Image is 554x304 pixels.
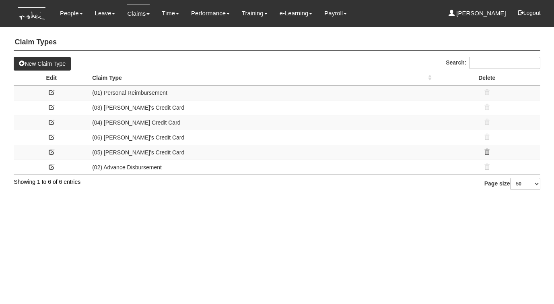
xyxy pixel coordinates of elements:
[127,4,150,23] a: Claims
[14,57,71,71] button: New Claim Type
[446,57,540,69] label: Search:
[434,71,540,85] th: Delete
[510,178,540,190] select: Page size
[469,57,540,69] input: Search:
[89,160,434,175] td: (02) Advance Disbursement
[280,4,313,23] a: e-Learning
[89,71,434,85] th: Claim Type : activate to sort column ascending
[484,178,540,190] label: Page size
[89,145,434,160] td: (05) [PERSON_NAME]'s Credit Card
[242,4,268,23] a: Training
[89,85,434,100] td: (01) Personal Reimbursement
[449,4,506,23] a: [PERSON_NAME]
[191,4,230,23] a: Performance
[14,71,89,85] th: Edit
[324,4,347,23] a: Payroll
[95,4,115,23] a: Leave
[89,115,434,130] td: (04) [PERSON_NAME] Credit Card
[162,4,179,23] a: Time
[512,3,546,23] button: Logout
[89,100,434,115] td: (03) [PERSON_NAME]'s Credit Card
[14,34,540,51] h4: Claim Types
[60,4,83,23] a: People
[89,130,434,145] td: (06) [PERSON_NAME]'s Credit Card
